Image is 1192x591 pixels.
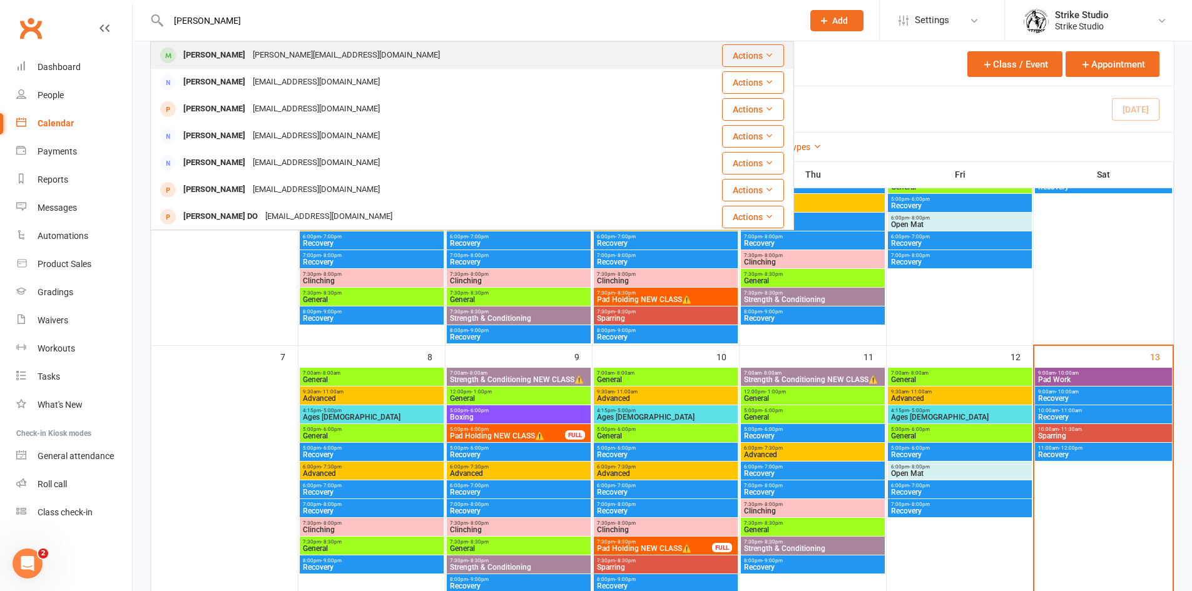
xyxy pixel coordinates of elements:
th: Thu [740,161,887,188]
a: Class kiosk mode [16,498,132,527]
span: - 6:00pm [321,427,342,432]
a: Waivers [16,306,132,335]
a: Calendar [16,109,132,138]
span: General [596,376,735,383]
span: - 6:00pm [468,445,489,451]
span: - 9:00pm [762,309,783,315]
span: Clinching [449,277,588,285]
span: 8:00pm [596,328,735,333]
span: 7:30pm [449,290,588,296]
span: - 6:00pm [468,408,489,413]
div: FULL [565,430,585,440]
span: 7:30pm [596,271,735,277]
span: 6:00pm [302,464,441,470]
div: [EMAIL_ADDRESS][DOMAIN_NAME] [249,127,384,145]
div: General attendance [38,451,114,461]
div: Product Sales [38,259,91,269]
span: - 6:00pm [615,445,636,451]
span: - 8:30pm [762,290,783,296]
iframe: Intercom live chat [13,548,43,578]
span: General [596,432,735,440]
span: 6:00pm [596,234,735,240]
span: 7:00am [596,370,735,376]
a: Automations [16,222,132,250]
span: - 11:00am [614,389,638,395]
span: Recovery [302,488,441,496]
span: - 5:00pm [615,408,636,413]
span: - 11:00am [1059,408,1082,413]
div: Roll call [38,479,67,489]
span: - 7:00pm [762,464,783,470]
span: 4:15pm [596,408,735,413]
span: General [743,277,882,285]
div: [PERSON_NAME] DO [180,208,262,226]
span: - 7:00pm [468,234,489,240]
span: Recovery [743,470,882,477]
a: General attendance kiosk mode [16,442,132,470]
div: Strike Studio [1055,21,1109,32]
button: Actions [722,44,784,67]
span: 7:00pm [743,234,882,240]
span: - 8:00pm [762,502,783,507]
span: 7:30pm [743,271,882,277]
span: Settings [915,6,949,34]
span: - 8:00pm [909,253,930,258]
span: - 6:00pm [762,427,783,432]
span: 9:30am [890,389,1029,395]
span: - 6:00pm [909,196,930,202]
span: 6:00pm [302,483,441,488]
span: Recovery [890,488,1029,496]
div: Class check-in [38,507,93,517]
span: - 8:00am [762,370,782,376]
span: Pad Holding NEW CLASS⚠️ [449,432,566,440]
div: Waivers [38,315,68,325]
span: Strength & Conditioning [449,315,588,322]
span: Recovery [743,221,882,228]
div: [PERSON_NAME] [180,127,249,145]
div: 9 [574,346,592,366]
span: 8:00pm [743,309,882,315]
span: Strength & Conditioning NEW CLASS⚠️ [449,376,588,383]
span: - 10:00am [1056,389,1079,395]
span: 6:00pm [449,234,588,240]
span: Ages [DEMOGRAPHIC_DATA] [302,413,441,421]
span: 7:00pm [890,253,1029,258]
span: - 8:30pm [762,271,783,277]
span: Advanced [449,470,588,477]
span: 6:00pm [890,215,1029,221]
img: thumb_image1723780799.png [1024,8,1049,33]
span: 7:00pm [596,253,735,258]
span: Recovery [743,432,882,440]
span: 7:00pm [743,483,882,488]
span: Ages [DEMOGRAPHIC_DATA] [596,413,735,421]
span: Recovery [596,258,735,266]
span: Strength & Conditioning [743,296,882,303]
a: Reports [16,166,132,194]
button: Actions [722,206,784,228]
span: - 7:30pm [321,464,342,470]
span: Recovery [743,488,882,496]
a: Clubworx [15,13,46,44]
span: Strength & Conditioning NEW CLASS⚠️ [743,376,882,383]
a: Product Sales [16,250,132,278]
span: 7:30pm [743,253,882,258]
span: 7:30pm [302,290,441,296]
span: - 8:00pm [321,520,342,526]
button: Class / Event [967,51,1062,77]
div: [EMAIL_ADDRESS][DOMAIN_NAME] [262,208,396,226]
button: Actions [722,98,784,121]
span: - 6:00pm [909,445,930,451]
span: - 8:30pm [468,309,489,315]
span: General [302,296,441,303]
span: - 7:30pm [762,445,783,451]
span: 7:00pm [449,253,588,258]
div: 13 [1150,346,1173,366]
span: 6:00pm [890,464,1029,470]
span: General [743,395,882,402]
span: - 7:00pm [909,234,930,240]
button: Actions [722,125,784,148]
div: Payments [38,146,77,156]
span: - 12:00pm [1059,445,1082,451]
a: Tasks [16,363,132,391]
span: - 7:00pm [909,483,930,488]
